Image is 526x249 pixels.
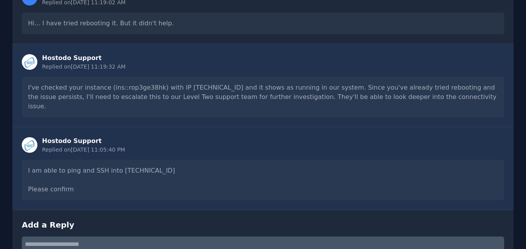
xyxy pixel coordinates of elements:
[22,77,504,117] div: I've checked your instance (ins::rop3ge38hk) with IP [TECHNICAL_ID] and it shows as running in ou...
[22,219,504,230] h3: Add a Reply
[22,160,504,200] div: I am able to ping and SSH into [TECHNICAL_ID] Please confirm
[42,146,125,154] div: Replied on [DATE] 11:05:40 PM
[42,136,125,146] div: Hostodo Support
[22,137,37,153] img: Staff
[42,53,126,63] div: Hostodo Support
[22,54,37,70] img: Staff
[42,63,126,71] div: Replied on [DATE] 11:19:32 AM
[22,12,504,34] div: Hi... I have tried rebooting it. But it didn't help.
